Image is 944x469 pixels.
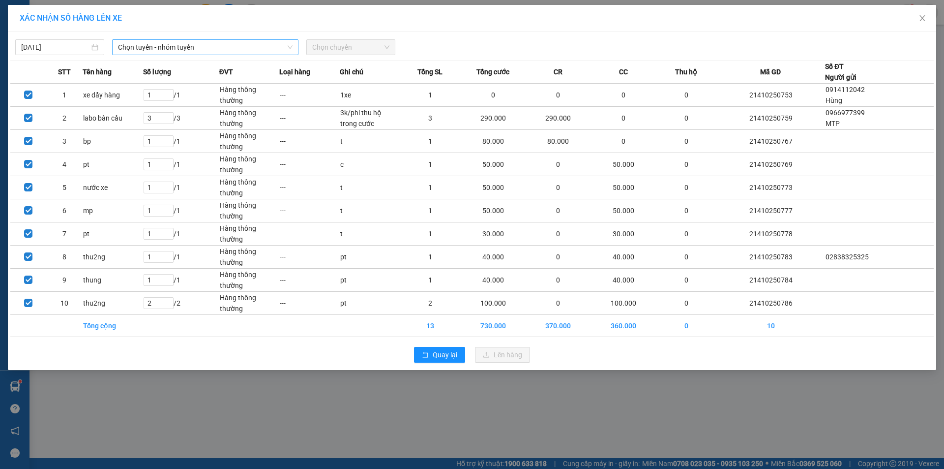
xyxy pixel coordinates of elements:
span: MTP [826,120,840,127]
td: 21410250753 [716,84,825,107]
td: Hàng thông thường [219,246,280,269]
span: rollback [422,351,429,359]
span: CR [554,66,562,77]
td: 50.000 [461,153,526,176]
td: 10 [47,292,83,315]
td: / 2 [143,292,219,315]
span: Chọn tuyến - nhóm tuyến [118,40,293,55]
td: --- [279,130,340,153]
td: 21410250786 [716,292,825,315]
button: uploadLên hàng [475,347,530,363]
button: rollbackQuay lại [414,347,465,363]
td: 290.000 [526,107,591,130]
span: Tên hàng [83,66,112,77]
td: / 1 [143,153,219,176]
td: 50.000 [591,199,656,222]
td: --- [279,222,340,246]
td: / 1 [143,199,219,222]
td: 290.000 [461,107,526,130]
td: Hàng thông thường [219,176,280,199]
span: Nơi nhận: [75,68,91,83]
td: pt [83,222,143,246]
td: 0 [461,84,526,107]
td: --- [279,199,340,222]
td: 1 [400,199,461,222]
td: pt [340,292,400,315]
td: / 3 [143,107,219,130]
span: CC [619,66,628,77]
span: Chọn chuyến [312,40,389,55]
td: 21410250769 [716,153,825,176]
td: mp [83,199,143,222]
td: c [340,153,400,176]
td: t [340,222,400,246]
td: 0 [656,153,716,176]
td: Hàng thông thường [219,269,280,292]
td: 21410250783 [716,246,825,269]
span: Loại hàng [279,66,310,77]
span: close [918,14,926,22]
td: 1xe [340,84,400,107]
td: pt [340,246,400,269]
td: --- [279,84,340,107]
td: 0 [526,176,591,199]
td: 80.000 [461,130,526,153]
td: xe dẩy hàng [83,84,143,107]
td: 0 [526,222,591,246]
td: 50.000 [591,153,656,176]
td: 1 [400,176,461,199]
td: / 1 [143,222,219,246]
td: 80.000 [526,130,591,153]
td: --- [279,292,340,315]
td: 0 [526,246,591,269]
td: 21410250778 [716,222,825,246]
td: labo bàn cầu [83,107,143,130]
td: 0 [591,107,656,130]
td: 50.000 [461,199,526,222]
td: 2 [400,292,461,315]
span: Ghi chú [340,66,363,77]
td: t [340,176,400,199]
span: Thu hộ [675,66,697,77]
td: 0 [591,84,656,107]
td: 0 [656,199,716,222]
span: Nơi gửi: [10,68,20,83]
input: 14/10/2025 [21,42,89,53]
td: --- [279,269,340,292]
td: 6 [47,199,83,222]
td: / 1 [143,130,219,153]
td: / 1 [143,269,219,292]
td: 0 [656,246,716,269]
td: 4 [47,153,83,176]
td: Hàng thông thường [219,153,280,176]
td: bp [83,130,143,153]
td: 730.000 [461,315,526,337]
td: 7 [47,222,83,246]
td: 1 [47,84,83,107]
td: thu2ng [83,246,143,269]
td: 21410250777 [716,199,825,222]
strong: BIÊN NHẬN GỬI HÀNG HOÁ [34,59,114,66]
td: 21410250784 [716,269,825,292]
td: 30.000 [591,222,656,246]
td: 0 [591,130,656,153]
td: 40.000 [591,246,656,269]
td: 50.000 [461,176,526,199]
td: 8 [47,246,83,269]
td: 0 [526,292,591,315]
strong: CÔNG TY TNHH [GEOGRAPHIC_DATA] 214 QL13 - P.26 - Q.BÌNH THẠNH - TP HCM 1900888606 [26,16,80,53]
td: 0 [656,222,716,246]
td: 9 [47,269,83,292]
td: 100.000 [461,292,526,315]
td: 21410250773 [716,176,825,199]
td: 30.000 [461,222,526,246]
td: pt [340,269,400,292]
td: t [340,199,400,222]
button: Close [909,5,936,32]
td: 0 [656,84,716,107]
td: Hàng thông thường [219,199,280,222]
span: Quay lại [433,349,457,360]
td: 3 [47,130,83,153]
td: 40.000 [461,246,526,269]
td: Hàng thông thường [219,130,280,153]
